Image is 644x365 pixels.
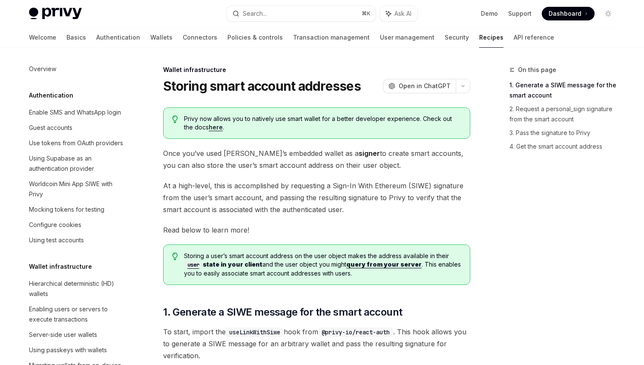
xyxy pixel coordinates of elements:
a: query from your server [346,261,422,268]
div: Overview [29,64,56,74]
span: Privy now allows you to natively use smart wallet for a better developer experience. Check out th... [184,115,461,132]
code: useLinkWithSiwe [226,328,284,337]
a: Support [508,9,532,18]
a: User management [380,27,434,48]
a: Basics [66,27,86,48]
span: On this page [518,65,556,75]
a: Dashboard [542,7,595,20]
div: Enabling users or servers to execute transactions [29,304,126,325]
span: 1. Generate a SIWE message for the smart account [163,305,402,319]
a: Wallets [150,27,172,48]
div: Use tokens from OAuth providers [29,138,123,148]
a: Use tokens from OAuth providers [22,135,131,151]
a: 3. Pass the signature to Privy [509,126,622,140]
button: Toggle dark mode [601,7,615,20]
a: API reference [514,27,554,48]
span: At a high-level, this is accomplished by requesting a Sign-In With Ethereum (SIWE) signature from... [163,180,470,216]
a: Guest accounts [22,120,131,135]
button: Ask AI [380,6,417,21]
a: 4. Get the smart account address [509,140,622,153]
a: Mocking tokens for testing [22,202,131,217]
a: Enable SMS and WhatsApp login [22,105,131,120]
span: Dashboard [549,9,581,18]
span: Storing a user’s smart account address on the user object makes the address available in their an... [184,252,461,278]
h5: Wallet infrastructure [29,262,92,272]
div: Configure cookies [29,220,81,230]
a: Enabling users or servers to execute transactions [22,302,131,327]
a: Using test accounts [22,233,131,248]
a: Hierarchical deterministic (HD) wallets [22,276,131,302]
div: Wallet infrastructure [163,66,470,74]
h5: Authentication [29,90,73,101]
div: Search... [243,9,267,19]
a: Authentication [96,27,140,48]
a: Overview [22,61,131,77]
img: light logo [29,8,82,20]
button: Search...⌘K [227,6,376,21]
a: 2. Request a personal_sign signature from the smart account [509,102,622,126]
div: Worldcoin Mini App SIWE with Privy [29,179,126,199]
div: Guest accounts [29,123,72,133]
div: Server-side user wallets [29,330,97,340]
code: @privy-io/react-auth [318,328,393,337]
div: Mocking tokens for testing [29,204,104,215]
svg: Tip [172,115,178,123]
a: Demo [481,9,498,18]
span: To start, import the hook from . This hook allows you to generate a SIWE message for an arbitrary... [163,326,470,362]
div: Using test accounts [29,235,84,245]
a: Worldcoin Mini App SIWE with Privy [22,176,131,202]
a: Connectors [183,27,217,48]
a: Policies & controls [227,27,283,48]
a: Recipes [479,27,503,48]
span: ⌘ K [362,10,371,17]
div: Hierarchical deterministic (HD) wallets [29,279,126,299]
a: 1. Generate a SIWE message for the smart account [509,78,622,102]
a: Transaction management [293,27,370,48]
span: Ask AI [394,9,411,18]
a: Security [445,27,469,48]
b: state in your client [184,261,262,268]
a: Welcome [29,27,56,48]
a: userstate in your client [184,261,262,268]
span: Read below to learn more! [163,224,470,236]
a: Using passkeys with wallets [22,342,131,358]
a: Configure cookies [22,217,131,233]
div: Enable SMS and WhatsApp login [29,107,121,118]
div: Using passkeys with wallets [29,345,107,355]
span: Once you’ve used [PERSON_NAME]’s embedded wallet as a to create smart accounts, you can also stor... [163,147,470,171]
svg: Tip [172,253,178,260]
h1: Storing smart account addresses [163,78,361,94]
a: Using Supabase as an authentication provider [22,151,131,176]
strong: signer [359,149,380,158]
span: Open in ChatGPT [399,82,451,90]
code: user [184,261,203,269]
button: Open in ChatGPT [383,79,456,93]
a: here [209,124,223,131]
a: Server-side user wallets [22,327,131,342]
div: Using Supabase as an authentication provider [29,153,126,174]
